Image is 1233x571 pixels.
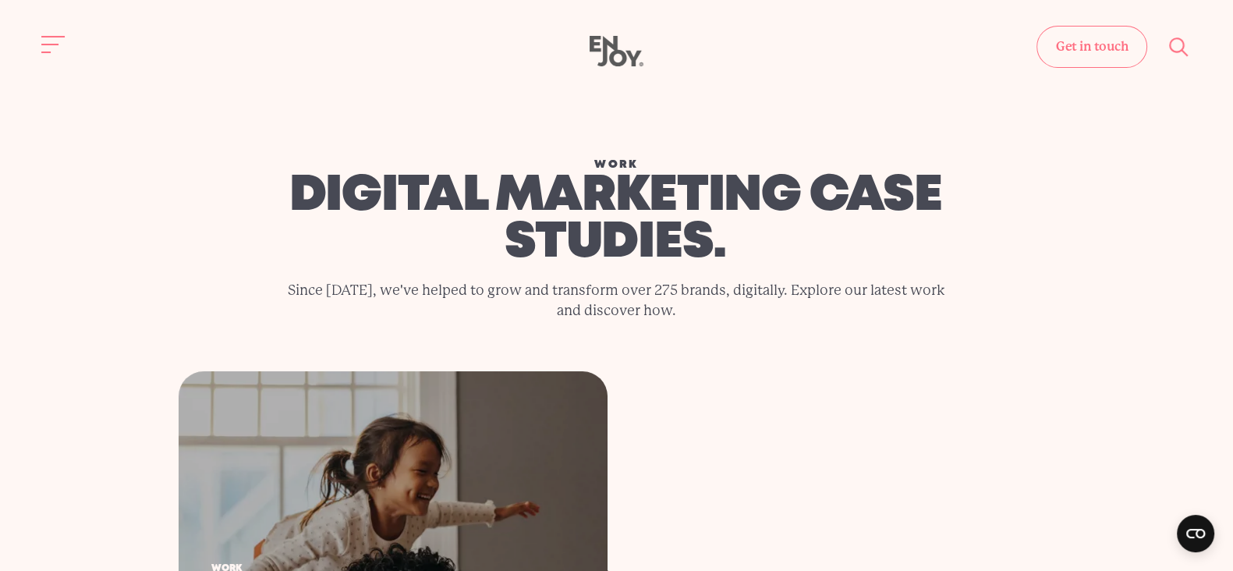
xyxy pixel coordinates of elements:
div: Work [288,156,946,173]
button: Open CMP widget [1177,515,1214,552]
button: Site navigation [37,28,70,61]
button: Site search [1163,30,1196,63]
a: Get in touch [1036,26,1147,68]
p: Since [DATE], we've helped to grow and transform over 275 brands, digitally. Explore our latest w... [288,280,946,321]
h1: digital marketing case studies. [285,173,946,267]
